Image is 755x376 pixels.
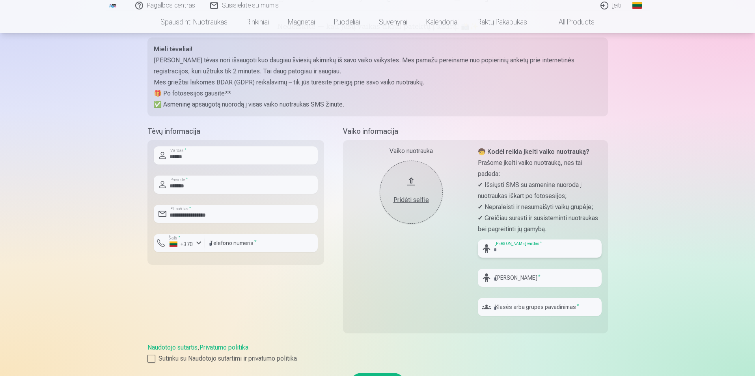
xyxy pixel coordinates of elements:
button: Šalis*+370 [154,234,205,252]
div: Vaiko nuotrauka [349,146,473,156]
strong: 🧒 Kodėl reikia įkelti vaiko nuotrauką? [478,148,589,155]
p: ✅ Asmeninę apsaugotą nuorodą į visas vaiko nuotraukas SMS žinute. [154,99,602,110]
p: [PERSON_NAME] tėvas nori išsaugoti kuo daugiau šviesių akimirkų iš savo vaiko vaikystės. Mes pama... [154,55,602,77]
a: Magnetai [278,11,324,33]
p: Mes griežtai laikomės BDAR (GDPR) reikalavimų – tik jūs turėsite prieigą prie savo vaiko nuotraukų. [154,77,602,88]
a: Suvenyrai [369,11,417,33]
strong: Mieli tėveliai! [154,45,192,53]
a: Raktų pakabukas [468,11,537,33]
div: , [147,343,608,363]
img: /fa2 [109,3,117,8]
a: Spausdinti nuotraukas [151,11,237,33]
p: ✔ Nepraleisti ir nesumaišyti vaikų grupėje; [478,202,602,213]
a: Naudotojo sutartis [147,344,198,351]
h5: Tėvų informacija [147,126,324,137]
p: 🎁 Po fotosesijos gausite** [154,88,602,99]
h5: Vaiko informacija [343,126,608,137]
div: Pridėti selfie [388,195,435,205]
a: Rinkiniai [237,11,278,33]
label: Sutinku su Naudotojo sutartimi ir privatumo politika [147,354,608,363]
a: Privatumo politika [199,344,248,351]
p: ✔ Greičiau surasti ir susisteminti nuotraukas bei pagreitinti jų gamybą. [478,213,602,235]
a: Kalendoriai [417,11,468,33]
label: Šalis [166,235,183,241]
a: Puodeliai [324,11,369,33]
div: +370 [170,240,193,248]
a: All products [537,11,604,33]
p: ✔ Išsiųsti SMS su asmenine nuoroda į nuotraukas iškart po fotosesijos; [478,180,602,202]
button: Pridėti selfie [380,161,443,224]
p: Prašome įkelti vaiko nuotrauką, nes tai padeda: [478,157,602,180]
